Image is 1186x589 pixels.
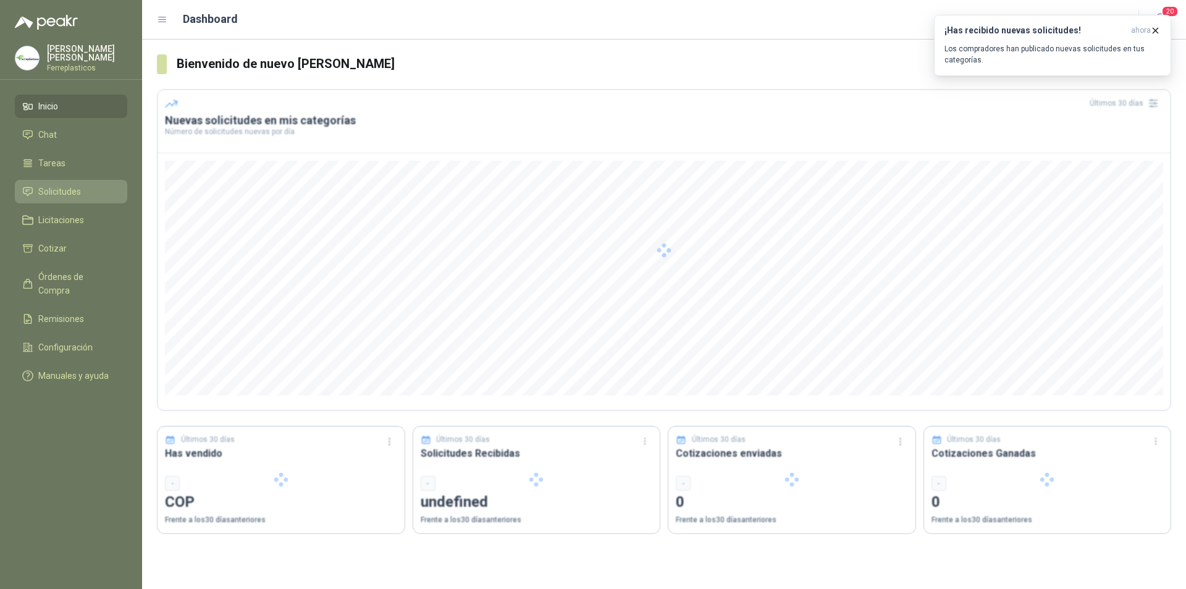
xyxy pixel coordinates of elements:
span: Solicitudes [38,185,81,198]
a: Inicio [15,95,127,118]
a: Licitaciones [15,208,127,232]
p: Los compradores han publicado nuevas solicitudes en tus categorías. [944,43,1161,66]
span: Remisiones [38,312,84,326]
span: Licitaciones [38,213,84,227]
a: Cotizar [15,237,127,260]
h3: Bienvenido de nuevo [PERSON_NAME] [177,54,1171,74]
p: Ferreplasticos [47,64,127,72]
span: Configuración [38,341,93,354]
span: Inicio [38,100,58,113]
h1: Dashboard [183,11,238,28]
span: ahora [1131,25,1151,36]
span: 20 [1161,6,1179,17]
span: Órdenes de Compra [38,270,116,297]
span: Chat [38,128,57,142]
img: Company Logo [15,46,39,70]
button: ¡Has recibido nuevas solicitudes!ahora Los compradores han publicado nuevas solicitudes en tus ca... [934,15,1171,76]
h3: ¡Has recibido nuevas solicitudes! [944,25,1126,36]
img: Logo peakr [15,15,78,30]
a: Configuración [15,336,127,359]
button: 20 [1149,9,1171,31]
span: Manuales y ayuda [38,369,109,383]
a: Manuales y ayuda [15,364,127,388]
a: Solicitudes [15,180,127,203]
a: Remisiones [15,307,127,331]
span: Cotizar [38,242,67,255]
span: Tareas [38,156,65,170]
a: Órdenes de Compra [15,265,127,302]
p: [PERSON_NAME] [PERSON_NAME] [47,44,127,62]
a: Tareas [15,151,127,175]
a: Chat [15,123,127,146]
